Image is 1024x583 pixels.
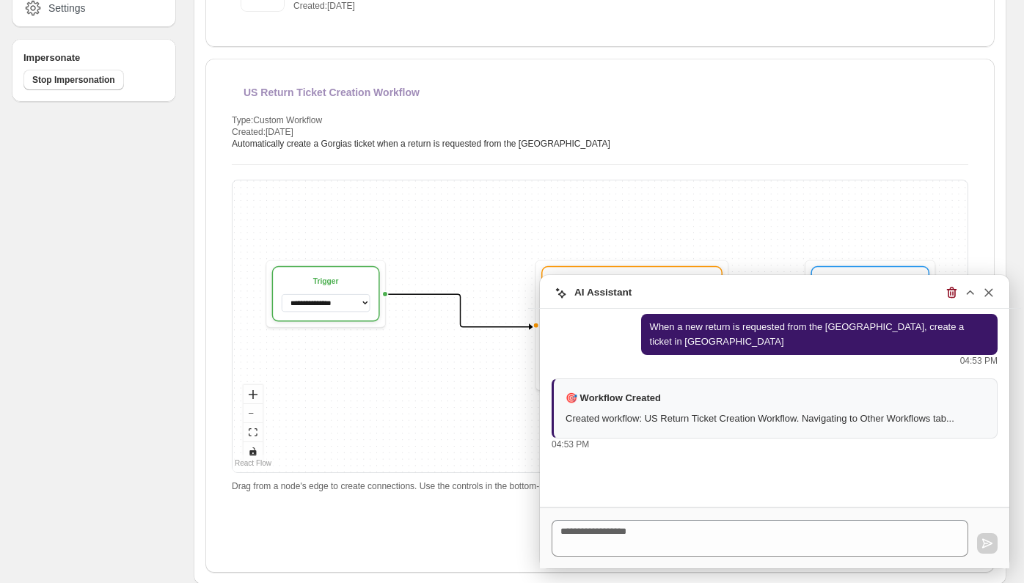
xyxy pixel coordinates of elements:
p: Type: Custom Workflow [232,114,968,126]
h4: Impersonate [23,51,164,65]
button: Stop Impersonation [23,70,124,90]
div: Shipping Country is [GEOGRAPHIC_DATA]Operator:Country: [535,260,728,391]
div: Trigger [313,276,339,287]
p: Automatically create a Gorgias ticket when a return is requested from the [GEOGRAPHIC_DATA] [232,138,968,150]
h2: US Return Ticket Creation Workflow [244,85,420,100]
h3: AI Assistant [574,285,632,301]
div: React Flow controls [244,385,263,461]
p: Created workflow: US Return Ticket Creation Workflow. Navigating to Other Workflows tab... [566,411,985,426]
div: Action [805,260,935,325]
button: fit view [244,423,263,442]
p: Created: [DATE] [232,126,968,138]
button: zoom out [244,404,263,423]
p: When a new return is requested from the [GEOGRAPHIC_DATA], create a ticket in [GEOGRAPHIC_DATA] [650,320,989,349]
p: 04:53 PM [552,439,589,450]
div: Trigger [266,260,386,328]
button: toggle interactivity [244,442,263,461]
span: Stop Impersonation [32,74,115,86]
p: 04:53 PM [960,355,998,367]
span: Settings [48,1,86,15]
g: Edge from trigger to check_country [388,294,533,326]
p: Drag from a node's edge to create connections. Use the controls in the bottom-right to zoom and pan. [232,480,968,492]
p: 🎯 Workflow Created [566,391,661,406]
a: React Flow attribution [235,459,271,467]
button: zoom in [244,385,263,404]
